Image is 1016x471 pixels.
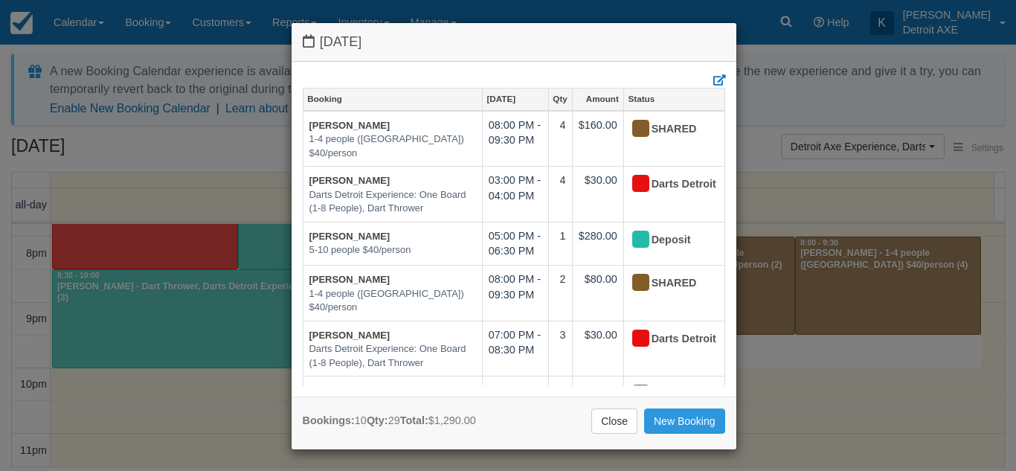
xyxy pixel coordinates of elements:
em: Darts Detroit Experience: One Board (1-8 People), Dart Thrower [309,342,476,370]
a: New Booking [644,408,725,434]
td: 2 [548,377,572,432]
td: $30.00 [572,167,623,222]
strong: Qty: [367,414,388,426]
a: Close [591,408,637,434]
td: 4 [548,111,572,167]
td: 05:00 PM - 06:30 PM [482,222,548,265]
td: 03:00 PM - 04:00 PM [482,167,548,222]
div: 10 29 $1,290.00 [303,413,476,429]
em: 1-4 people ([GEOGRAPHIC_DATA]) $40/person [309,287,476,315]
div: Darts Detroit [630,173,706,196]
td: $160.00 [572,111,623,167]
a: [PERSON_NAME] [309,175,390,186]
h4: [DATE] [303,34,725,50]
td: $80.00 [572,377,623,432]
a: [DATE] [483,89,548,109]
a: [PERSON_NAME] [309,330,390,341]
a: [PERSON_NAME] [309,231,390,242]
a: Status [624,89,724,109]
td: 05:00 PM - 06:30 PM [482,377,548,432]
a: [PERSON_NAME] [309,274,390,285]
a: Amount [573,89,623,109]
div: SHARED [630,382,706,406]
div: Darts Detroit [630,327,706,351]
a: Booking [303,89,482,109]
td: 2 [548,265,572,321]
strong: Total: [400,414,428,426]
td: 08:00 PM - 09:30 PM [482,265,548,321]
td: 07:00 PM - 08:30 PM [482,321,548,377]
div: SHARED [630,272,706,295]
td: 4 [548,167,572,222]
td: $80.00 [572,265,623,321]
div: Deposit [630,228,706,252]
em: Darts Detroit Experience: One Board (1-8 People), Dart Thrower [309,188,476,216]
div: SHARED [630,118,706,141]
a: Qty [549,89,572,109]
td: 08:00 PM - 09:30 PM [482,111,548,167]
td: $280.00 [572,222,623,265]
em: 1-4 people ([GEOGRAPHIC_DATA]) $40/person [309,132,476,160]
strong: Bookings: [303,414,355,426]
a: [PERSON_NAME] [309,385,390,396]
em: 5-10 people $40/person [309,243,476,257]
td: 1 [548,222,572,265]
td: $30.00 [572,321,623,377]
a: [PERSON_NAME] [309,120,390,131]
td: 3 [548,321,572,377]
